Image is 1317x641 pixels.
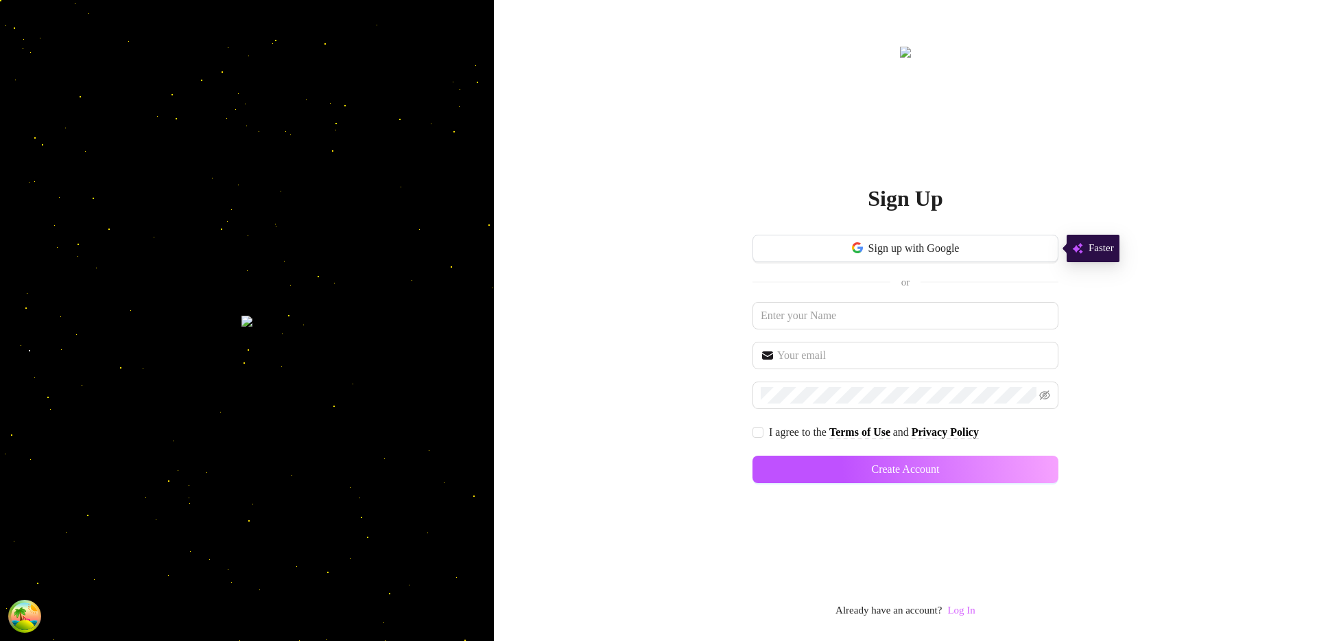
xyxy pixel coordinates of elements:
span: Create Account [871,463,939,476]
img: svg%3e [1072,240,1083,257]
span: or [901,277,910,288]
button: Sign up with Google [752,235,1058,262]
span: Sign up with Google [868,242,960,255]
span: Already have an account? [835,603,942,619]
span: I agree to the [769,426,829,438]
span: Faster [1089,240,1114,257]
button: Open Tanstack query devtools [11,603,38,630]
span: eye-invisible [1039,390,1050,401]
input: Your email [777,347,1050,364]
img: signup-background.svg [241,316,252,327]
button: Create Account [752,456,1058,483]
a: Log In [947,605,975,616]
a: Privacy Policy [912,426,979,439]
h2: Sign Up [868,185,942,213]
strong: Privacy Policy [912,426,979,438]
input: Enter your Name [752,302,1058,329]
span: and [893,426,912,438]
a: Log In [947,603,975,619]
img: logo.svg [900,47,911,58]
strong: Terms of Use [829,426,890,438]
a: Terms of Use [829,426,890,439]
